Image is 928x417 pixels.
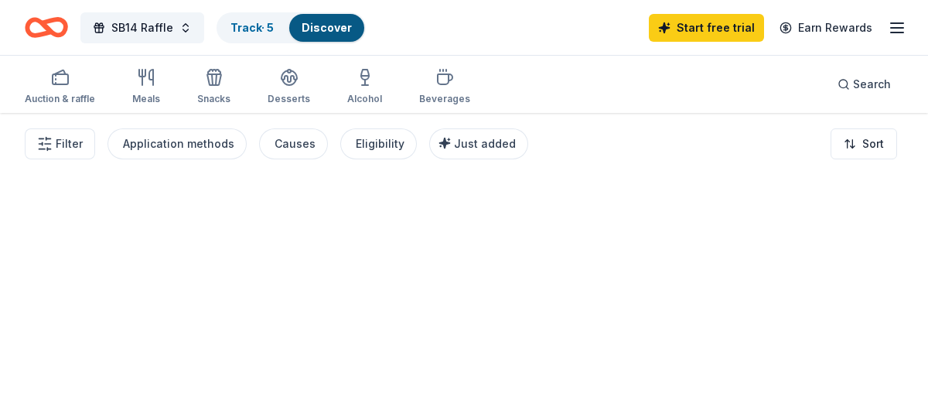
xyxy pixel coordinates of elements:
[259,128,328,159] button: Causes
[419,93,470,105] div: Beverages
[268,62,310,113] button: Desserts
[340,128,417,159] button: Eligibility
[25,93,95,105] div: Auction & raffle
[302,21,352,34] a: Discover
[862,135,884,153] span: Sort
[25,9,68,46] a: Home
[429,128,528,159] button: Just added
[197,93,230,105] div: Snacks
[268,93,310,105] div: Desserts
[217,12,366,43] button: Track· 5Discover
[770,14,882,42] a: Earn Rewards
[25,128,95,159] button: Filter
[25,62,95,113] button: Auction & raffle
[825,69,903,100] button: Search
[197,62,230,113] button: Snacks
[347,93,382,105] div: Alcohol
[275,135,316,153] div: Causes
[107,128,247,159] button: Application methods
[80,12,204,43] button: SB14 Raffle
[649,14,764,42] a: Start free trial
[454,137,516,150] span: Just added
[347,62,382,113] button: Alcohol
[111,19,173,37] span: SB14 Raffle
[123,135,234,153] div: Application methods
[56,135,83,153] span: Filter
[132,62,160,113] button: Meals
[230,21,274,34] a: Track· 5
[419,62,470,113] button: Beverages
[853,75,891,94] span: Search
[132,93,160,105] div: Meals
[356,135,404,153] div: Eligibility
[831,128,897,159] button: Sort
